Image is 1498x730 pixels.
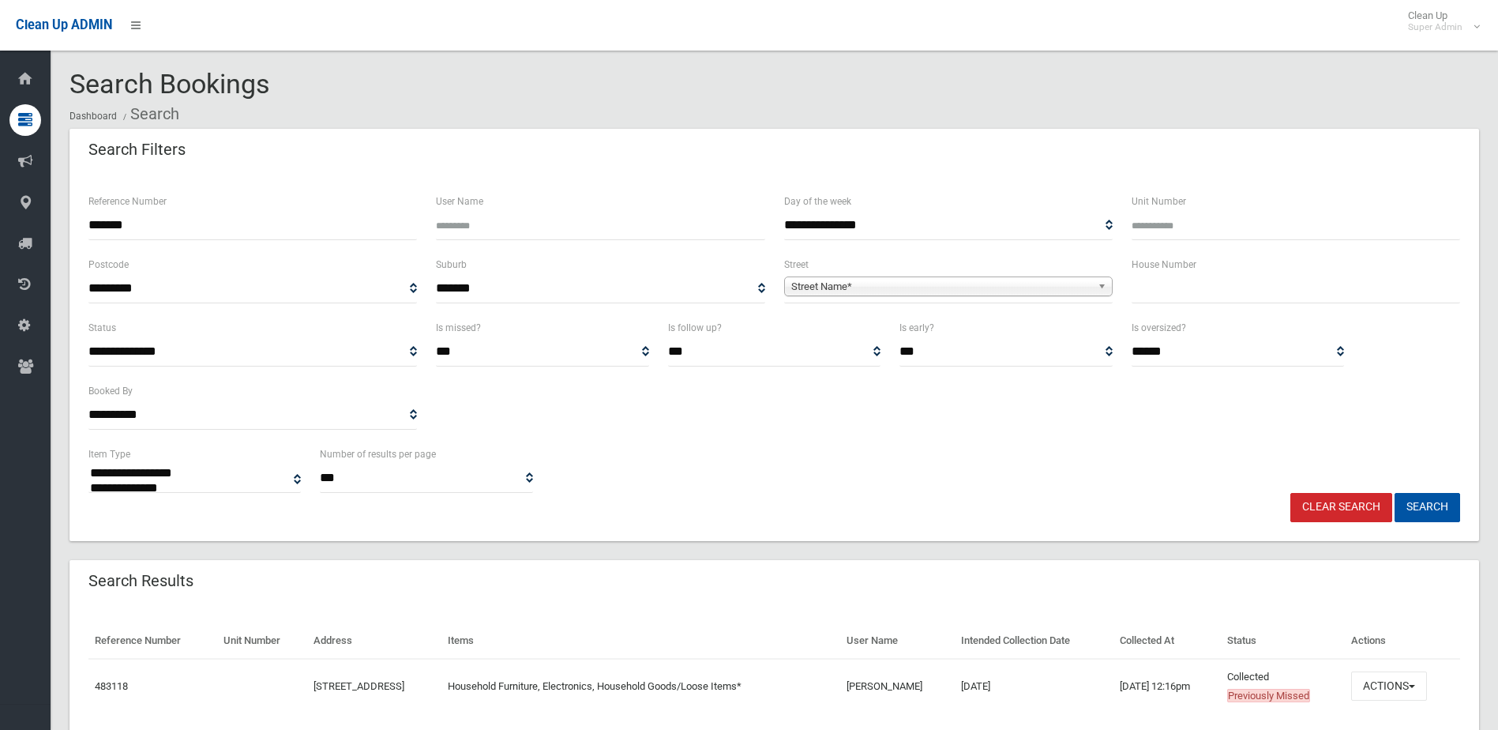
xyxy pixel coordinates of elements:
label: Booked By [88,382,133,400]
label: Is missed? [436,319,481,337]
a: Clear Search [1290,493,1392,522]
td: [DATE] [955,659,1113,713]
td: Household Furniture, Electronics, Household Goods/Loose Items* [441,659,839,713]
button: Search [1395,493,1460,522]
td: [PERSON_NAME] [840,659,955,713]
a: [STREET_ADDRESS] [313,680,404,692]
label: Suburb [436,256,467,273]
label: Is oversized? [1132,319,1186,337]
header: Search Results [69,566,212,596]
small: Super Admin [1408,21,1462,33]
span: Previously Missed [1227,689,1310,702]
th: Intended Collection Date [955,623,1113,659]
label: Status [88,319,116,337]
label: House Number [1132,256,1196,273]
button: Actions [1351,672,1427,701]
label: Postcode [88,256,129,273]
span: Clean Up ADMIN [16,17,112,32]
th: User Name [840,623,955,659]
label: Item Type [88,446,130,463]
label: Day of the week [784,193,851,210]
span: Street Name* [791,277,1091,296]
label: Is early? [899,319,934,337]
th: Actions [1345,623,1460,659]
label: Street [784,256,809,273]
label: Reference Number [88,193,167,210]
label: Number of results per page [320,446,436,463]
a: Dashboard [69,111,117,122]
label: Unit Number [1132,193,1186,210]
a: 483118 [95,680,128,692]
label: User Name [436,193,483,210]
td: [DATE] 12:16pm [1113,659,1222,713]
label: Is follow up? [668,319,722,337]
span: Clean Up [1400,9,1478,33]
th: Address [307,623,441,659]
th: Status [1221,623,1345,659]
th: Items [441,623,839,659]
li: Search [119,100,179,129]
td: Collected [1221,659,1345,713]
th: Reference Number [88,623,217,659]
th: Collected At [1113,623,1222,659]
header: Search Filters [69,134,205,165]
span: Search Bookings [69,68,270,100]
th: Unit Number [217,623,307,659]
